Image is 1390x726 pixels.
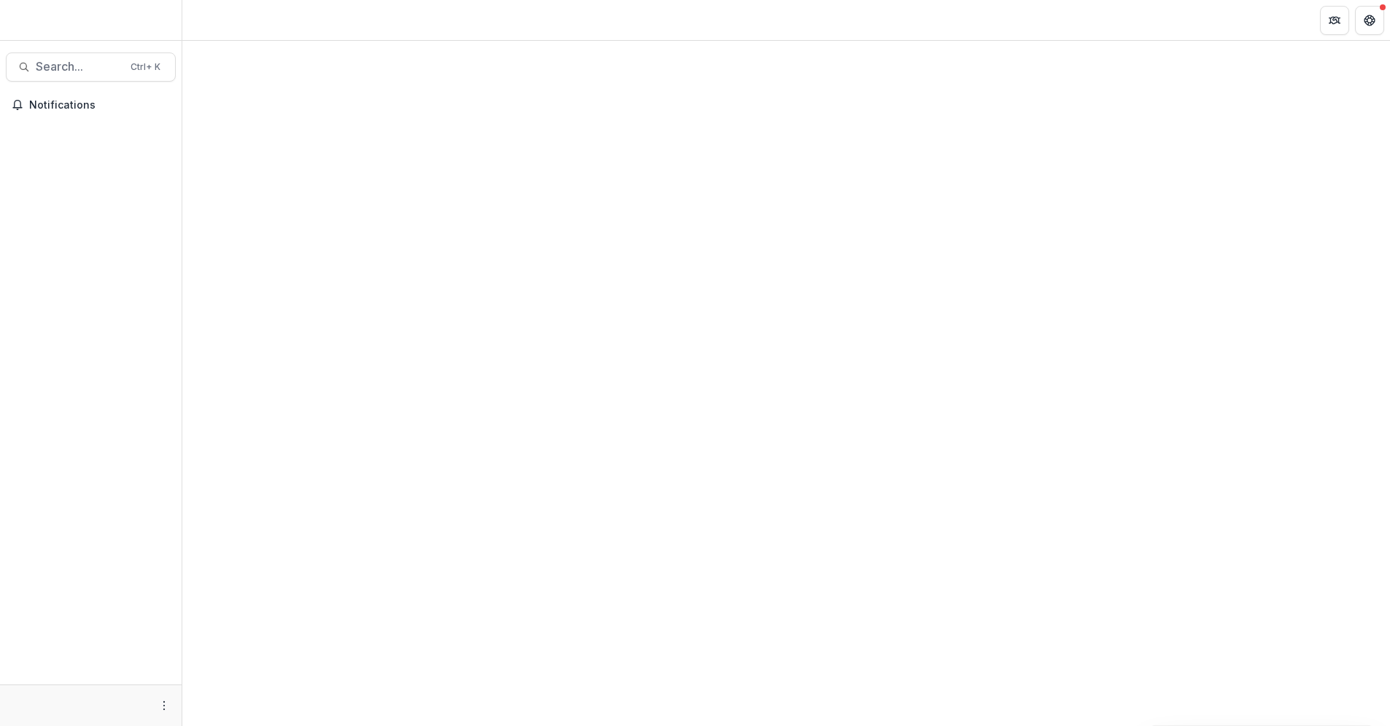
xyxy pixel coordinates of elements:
[155,697,173,714] button: More
[6,52,176,82] button: Search...
[36,60,122,74] span: Search...
[6,93,176,117] button: Notifications
[188,9,250,31] nav: breadcrumb
[1320,6,1349,35] button: Partners
[1355,6,1384,35] button: Get Help
[29,99,170,112] span: Notifications
[128,59,163,75] div: Ctrl + K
